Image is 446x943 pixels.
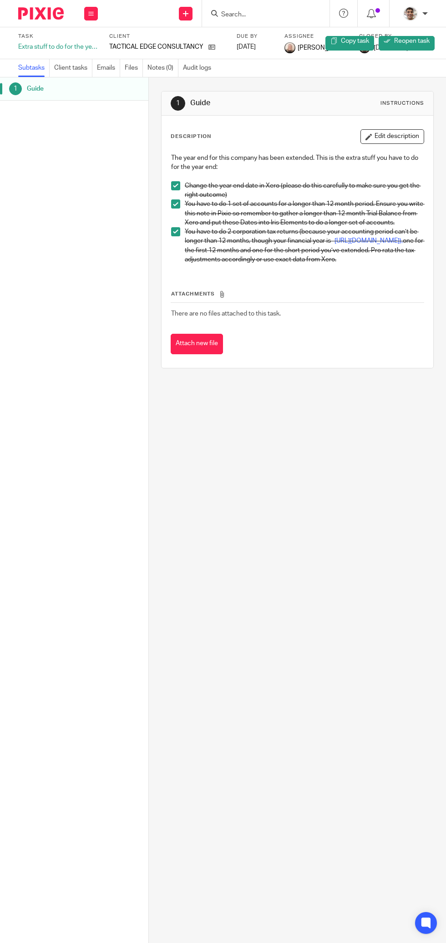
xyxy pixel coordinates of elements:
[237,42,273,51] div: [DATE]
[334,238,403,244] a: [URL][DOMAIN_NAME]),
[109,42,204,51] p: TACTICAL EDGE CONSULTANCY LTD
[125,59,143,77] a: Files
[284,33,348,40] label: Assignee
[27,82,102,96] h1: Guide
[171,96,185,111] div: 1
[403,6,418,21] img: PXL_20240409_141816916.jpg
[394,38,430,44] span: Reopen task
[97,59,120,77] a: Emails
[109,33,228,40] label: Client
[380,100,424,107] div: Instructions
[185,181,424,200] p: Change the year end date in Xero (please do this carefully to make sure you get the right outcome)
[171,291,215,296] span: Attachments
[359,33,416,40] label: Closed by
[284,42,295,53] img: Screenshot_20240416_122419_LinkedIn.jpg
[298,43,348,52] span: [PERSON_NAME]
[374,45,416,51] span: [DATE] 1:59pm
[379,36,435,51] a: Reopen task
[190,98,317,108] h1: Guide
[18,59,50,77] a: Subtasks
[171,311,281,317] span: There are no files attached to this task.
[171,334,223,354] button: Attach new file
[360,129,424,144] button: Edit description
[237,33,273,40] label: Due by
[18,42,98,51] div: Extra stuff to do for the year end! - Company's year end has changed
[171,153,424,172] p: The year end for this company has been extended. This is the extra stuff you have to do for the y...
[18,7,64,20] img: Pixie
[54,59,92,77] a: Client tasks
[147,59,178,77] a: Notes (0)
[183,59,216,77] a: Audit logs
[18,33,98,40] label: Task
[185,227,424,264] p: You have to do 2 corporation tax returns (because your accounting period can’t be longer than 12 ...
[220,11,302,19] input: Search
[185,199,424,227] p: You have to do 1 set of accounts for a longer than 12 month period. Ensure you write this note in...
[171,133,211,140] p: Description
[325,36,374,51] a: Copy task
[9,82,22,95] div: 1
[341,38,369,44] span: Copy task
